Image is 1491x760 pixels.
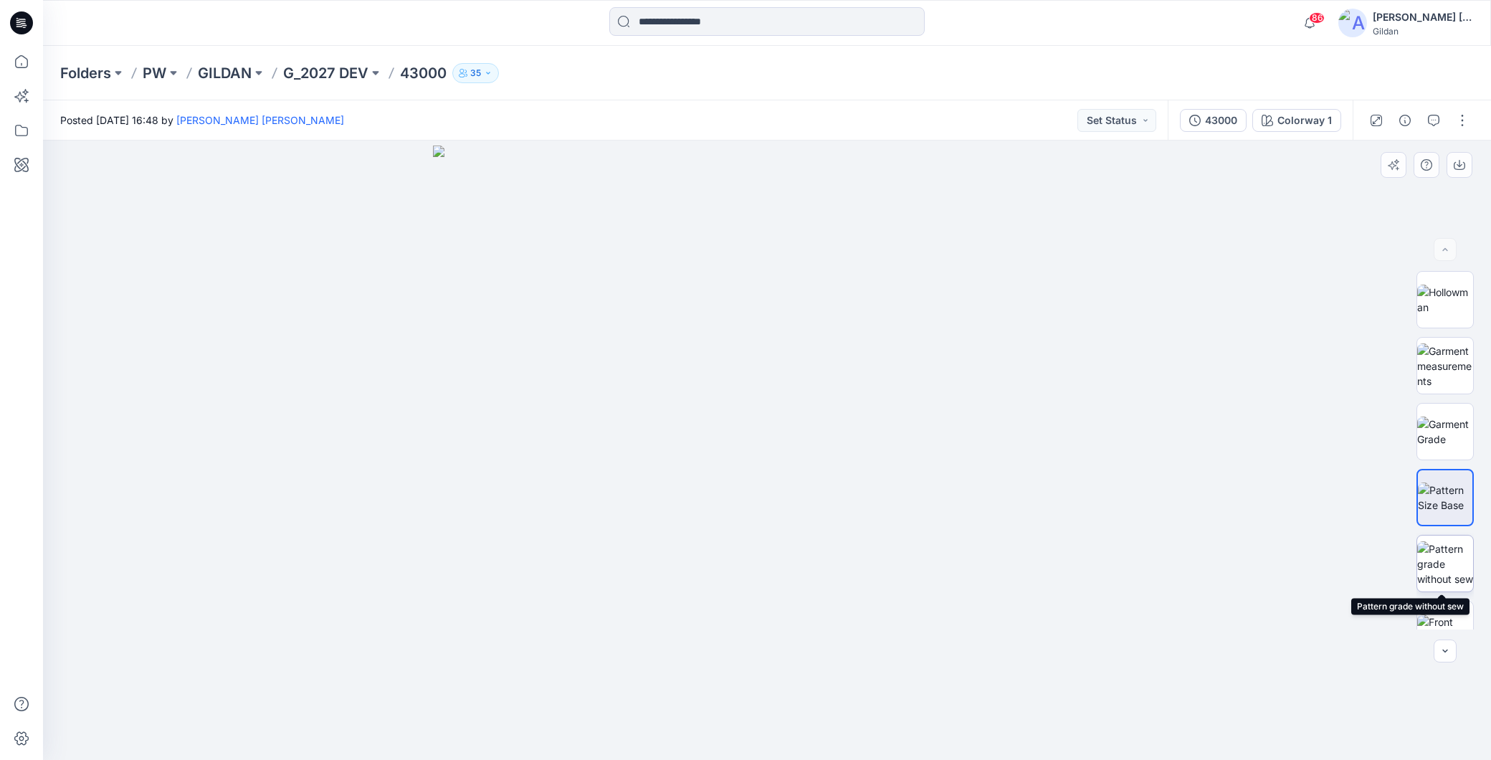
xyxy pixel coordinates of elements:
p: 35 [470,65,481,81]
img: eyJhbGciOiJIUzI1NiIsImtpZCI6IjAiLCJzbHQiOiJzZXMiLCJ0eXAiOiJKV1QifQ.eyJkYXRhIjp7InR5cGUiOiJzdG9yYW... [433,146,1101,760]
img: Hollowman [1417,285,1473,315]
a: PW [143,63,166,83]
div: Gildan [1373,26,1473,37]
button: 35 [452,63,499,83]
a: G_2027 DEV [283,63,368,83]
img: Garment Grade [1417,417,1473,447]
span: Posted [DATE] 16:48 by [60,113,344,128]
img: avatar [1338,9,1367,37]
button: Details [1394,109,1416,132]
a: GILDAN [198,63,252,83]
img: Front solid [1417,614,1473,645]
img: Garment measurements [1417,343,1473,389]
img: Pattern Size Base [1418,483,1472,513]
p: 43000 [400,63,447,83]
div: 43000 [1205,113,1237,128]
a: [PERSON_NAME] [PERSON_NAME] [176,114,344,126]
img: Pattern grade without sew [1417,541,1473,586]
a: Folders [60,63,111,83]
button: Colorway 1 [1252,109,1341,132]
div: Colorway 1 [1277,113,1332,128]
div: [PERSON_NAME] [PERSON_NAME] [1373,9,1473,26]
button: 43000 [1180,109,1247,132]
span: 86 [1309,12,1325,24]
